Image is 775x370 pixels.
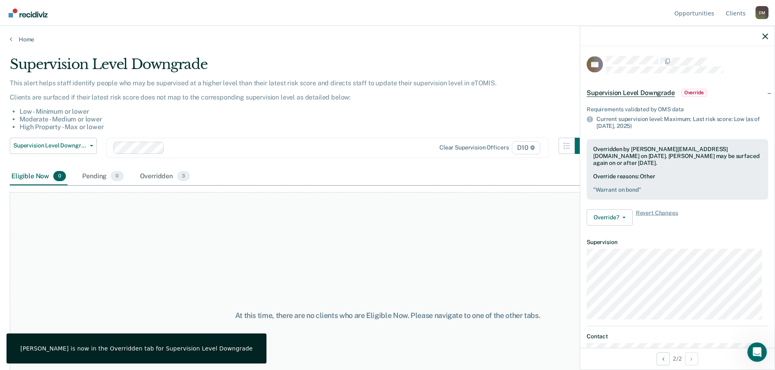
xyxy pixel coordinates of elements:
span: Supervision Level Downgrade [587,89,675,97]
div: Supervision Level DowngradeOverride [580,80,775,106]
div: Clear supervision officers [439,144,509,151]
div: Current supervision level: Maximum; Last risk score: Low (as of [DATE], [596,116,768,130]
div: Pending [81,168,125,186]
button: Profile dropdown button [755,6,768,19]
a: Home [10,36,765,43]
div: Supervision Level Downgrade [10,56,591,79]
p: This alert helps staff identify people who may be supervised at a higher level than their latest ... [10,79,591,87]
div: Overridden [138,168,192,186]
li: Low - Minimum or lower [20,108,591,115]
div: Overridden by [PERSON_NAME][EMAIL_ADDRESS][DOMAIN_NAME] on [DATE]. [PERSON_NAME] may be surfaced ... [593,145,762,166]
pre: " Warrant on bond " [593,186,762,193]
span: Revert Changes [636,209,678,225]
span: 0 [53,171,66,182]
p: Clients are surfaced if their latest risk score does not map to the corresponding supervision lev... [10,93,591,101]
div: Eligible Now [10,168,68,186]
img: Recidiviz [9,9,48,17]
button: Next Opportunity [685,352,698,365]
div: 2 / 2 [580,348,775,369]
span: 0 [111,171,123,182]
span: Supervision Level Downgrade [13,142,87,149]
div: Requirements validated by OMS data [587,106,768,113]
span: 3 [177,171,190,182]
span: D10 [512,141,540,154]
iframe: Intercom live chat [747,342,767,362]
span: 2025) [617,123,632,129]
div: At this time, there are no clients who are Eligible Now. Please navigate to one of the other tabs. [199,311,576,320]
dt: Contact [587,333,768,340]
span: Override [681,89,707,97]
button: Override? [587,209,633,225]
div: [PERSON_NAME] is now in the Overridden tab for Supervision Level Downgrade [20,345,253,352]
div: Override reasons: Other [593,173,762,193]
li: Moderate - Medium or lower [20,115,591,123]
div: D M [755,6,768,19]
li: High Property - Max or lower [20,123,591,131]
dt: Supervision [587,238,768,245]
button: Previous Opportunity [657,352,670,365]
